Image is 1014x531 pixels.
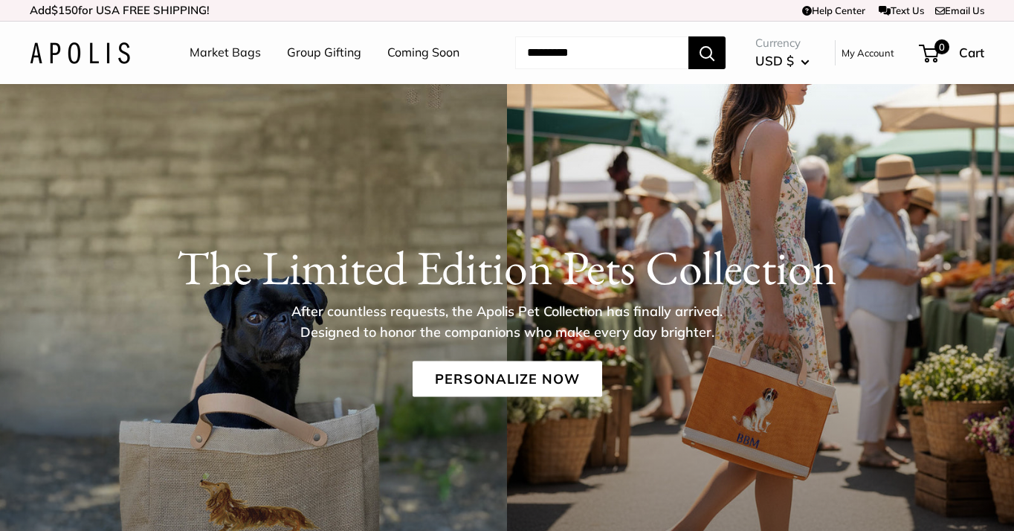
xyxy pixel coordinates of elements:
[755,53,794,68] span: USD $
[287,42,361,64] a: Group Gifting
[688,36,726,69] button: Search
[265,300,749,342] p: After countless requests, the Apolis Pet Collection has finally arrived. Designed to honor the co...
[755,33,810,54] span: Currency
[879,4,924,16] a: Text Us
[515,36,688,69] input: Search...
[935,4,984,16] a: Email Us
[920,41,984,65] a: 0 Cart
[959,45,984,60] span: Cart
[30,42,130,64] img: Apolis
[934,39,949,54] span: 0
[190,42,261,64] a: Market Bags
[755,49,810,73] button: USD $
[802,4,865,16] a: Help Center
[51,3,78,17] span: $150
[387,42,459,64] a: Coming Soon
[413,361,602,396] a: Personalize Now
[842,44,894,62] a: My Account
[30,239,984,295] h1: The Limited Edition Pets Collection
